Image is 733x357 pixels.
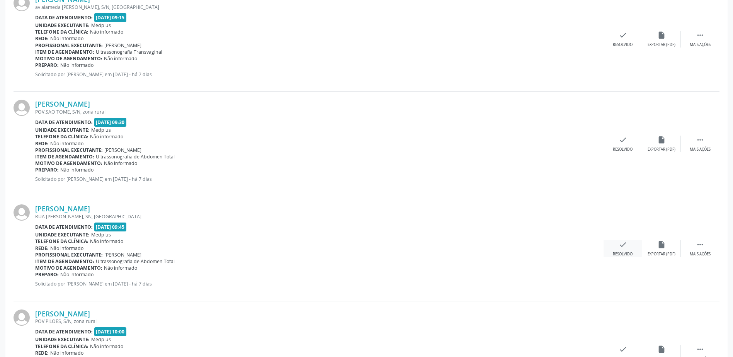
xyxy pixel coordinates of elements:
[50,35,83,42] span: Não informado
[619,136,627,144] i: check
[619,240,627,249] i: check
[104,252,141,258] span: [PERSON_NAME]
[96,258,175,265] span: Ultrassonografia de Abdomen Total
[91,336,111,343] span: Medplus
[613,252,633,257] div: Resolvido
[619,345,627,354] i: check
[35,153,94,160] b: Item de agendamento:
[14,204,30,221] img: img
[35,265,102,271] b: Motivo de agendamento:
[94,327,127,336] span: [DATE] 10:00
[696,345,704,354] i: 
[35,127,90,133] b: Unidade executante:
[96,49,162,55] span: Ultrassonografia Transvaginal
[35,140,49,147] b: Rede:
[104,160,137,167] span: Não informado
[35,14,93,21] b: Data de atendimento:
[35,280,604,287] p: Solicitado por [PERSON_NAME] em [DATE] - há 7 dias
[696,136,704,144] i: 
[35,350,49,356] b: Rede:
[35,71,604,78] p: Solicitado por [PERSON_NAME] em [DATE] - há 7 dias
[90,238,123,245] span: Não informado
[94,118,127,127] span: [DATE] 09:30
[35,62,59,68] b: Preparo:
[104,147,141,153] span: [PERSON_NAME]
[14,309,30,326] img: img
[60,167,94,173] span: Não informado
[35,35,49,42] b: Rede:
[657,31,666,39] i: insert_drive_file
[35,204,90,213] a: [PERSON_NAME]
[648,147,675,152] div: Exportar (PDF)
[35,55,102,62] b: Motivo de agendamento:
[35,109,604,115] div: POV.SAO TOME, S/N, zona rural
[96,153,175,160] span: Ultrassonografia de Abdomen Total
[657,136,666,144] i: insert_drive_file
[35,238,88,245] b: Telefone da clínica:
[91,127,111,133] span: Medplus
[690,252,711,257] div: Mais ações
[690,42,711,48] div: Mais ações
[35,252,103,258] b: Profissional executante:
[35,328,93,335] b: Data de atendimento:
[50,245,83,252] span: Não informado
[90,133,123,140] span: Não informado
[35,176,604,182] p: Solicitado por [PERSON_NAME] em [DATE] - há 7 dias
[35,271,59,278] b: Preparo:
[35,42,103,49] b: Profissional executante:
[657,240,666,249] i: insert_drive_file
[35,231,90,238] b: Unidade executante:
[104,42,141,49] span: [PERSON_NAME]
[91,22,111,29] span: Medplus
[619,31,627,39] i: check
[35,4,604,10] div: av alameda [PERSON_NAME], S/N, [GEOGRAPHIC_DATA]
[690,147,711,152] div: Mais ações
[104,55,137,62] span: Não informado
[35,343,88,350] b: Telefone da clínica:
[35,160,102,167] b: Motivo de agendamento:
[104,265,137,271] span: Não informado
[90,343,123,350] span: Não informado
[94,223,127,231] span: [DATE] 09:45
[35,100,90,108] a: [PERSON_NAME]
[35,147,103,153] b: Profissional executante:
[35,224,93,230] b: Data de atendimento:
[35,49,94,55] b: Item de agendamento:
[613,147,633,152] div: Resolvido
[35,22,90,29] b: Unidade executante:
[35,318,604,325] div: POV PILOES, S/N, zona rural
[35,133,88,140] b: Telefone da clínica:
[35,167,59,173] b: Preparo:
[35,29,88,35] b: Telefone da clínica:
[50,140,83,147] span: Não informado
[657,345,666,354] i: insert_drive_file
[91,231,111,238] span: Medplus
[35,119,93,126] b: Data de atendimento:
[696,240,704,249] i: 
[90,29,123,35] span: Não informado
[50,350,83,356] span: Não informado
[648,42,675,48] div: Exportar (PDF)
[35,213,604,220] div: RUA [PERSON_NAME], SN, [GEOGRAPHIC_DATA]
[35,258,94,265] b: Item de agendamento:
[14,100,30,116] img: img
[35,245,49,252] b: Rede:
[94,13,127,22] span: [DATE] 09:15
[60,62,94,68] span: Não informado
[648,252,675,257] div: Exportar (PDF)
[35,309,90,318] a: [PERSON_NAME]
[613,42,633,48] div: Resolvido
[35,336,90,343] b: Unidade executante:
[696,31,704,39] i: 
[60,271,94,278] span: Não informado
